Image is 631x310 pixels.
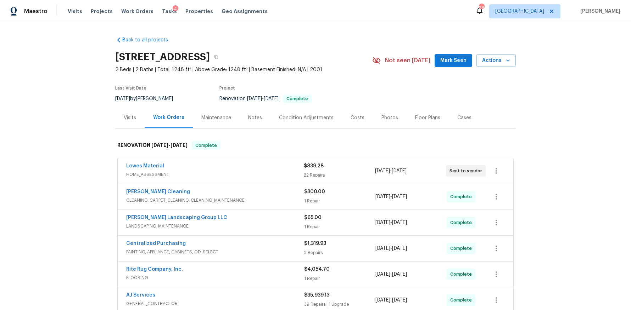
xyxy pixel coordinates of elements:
span: $65.00 [304,215,322,220]
h2: [STREET_ADDRESS] [115,53,210,61]
a: Back to all projects [115,36,183,44]
span: [DATE] [375,272,390,277]
button: Mark Seen [435,54,472,67]
div: 1 Repair [304,223,375,230]
span: Complete [284,97,311,101]
span: [DATE] [375,194,390,199]
div: 22 Repairs [304,172,375,179]
span: [GEOGRAPHIC_DATA] [495,8,544,15]
span: HOME_ASSESSMENT [126,171,304,178]
div: Costs [351,114,364,121]
h6: RENOVATION [117,141,188,150]
span: LANDSCAPING_MAINTENANCE [126,223,304,230]
span: $4,054.70 [304,267,330,272]
span: [DATE] [264,96,279,101]
span: Complete [450,271,475,278]
span: Complete [450,297,475,304]
div: by [PERSON_NAME] [115,94,182,103]
span: Properties [185,8,213,15]
div: Condition Adjustments [279,114,334,121]
span: $35,939.13 [304,293,329,298]
div: Notes [248,114,262,121]
div: 3 Repairs [304,249,375,256]
span: - [375,193,407,200]
span: Complete [450,219,475,226]
span: [DATE] [392,220,407,225]
span: Visits [68,8,82,15]
span: - [375,245,407,252]
span: [DATE] [247,96,262,101]
div: Cases [457,114,471,121]
div: Visits [124,114,136,121]
span: [DATE] [392,168,407,173]
span: [DATE] [171,143,188,148]
div: 1 Repair [304,197,375,205]
span: GENERAL_CONTRACTOR [126,300,304,307]
div: 28 [479,4,484,11]
div: 4 [173,5,178,12]
span: [DATE] [392,194,407,199]
span: Geo Assignments [222,8,268,15]
span: Mark Seen [440,56,467,65]
a: Lowes Material [126,163,164,168]
a: [PERSON_NAME] Cleaning [126,189,190,194]
span: - [375,271,407,278]
span: - [375,219,407,226]
span: Tasks [162,9,177,14]
span: [DATE] [375,246,390,251]
div: RENOVATION [DATE]-[DATE]Complete [115,134,516,157]
span: CLEANING, CARPET_CLEANING, CLEANING_MAINTENANCE [126,197,304,204]
span: [PERSON_NAME] [577,8,620,15]
a: AJ Services [126,293,155,298]
a: [PERSON_NAME] Landscaping Group LLC [126,215,227,220]
span: Renovation [219,96,312,101]
span: Project [219,86,235,90]
div: 1 Repair [304,275,375,282]
span: Complete [450,193,475,200]
span: Complete [192,142,220,149]
span: Projects [91,8,113,15]
span: [DATE] [392,246,407,251]
span: [DATE] [151,143,168,148]
span: - [151,143,188,148]
span: 2 Beds | 2 Baths | Total: 1248 ft² | Above Grade: 1248 ft² | Basement Finished: N/A | 2001 [115,66,372,73]
span: [DATE] [392,298,407,303]
button: Actions [476,54,516,67]
div: 39 Repairs | 1 Upgrade [304,301,375,308]
span: Sent to vendor [449,167,485,174]
span: PAINTING, APPLIANCE, CABINETS, OD_SELECT [126,248,304,256]
span: [DATE] [115,96,130,101]
span: $839.28 [304,163,324,168]
span: - [375,297,407,304]
span: $1,319.93 [304,241,326,246]
span: Actions [482,56,510,65]
span: - [375,167,407,174]
span: [DATE] [375,298,390,303]
span: $300.00 [304,189,325,194]
span: Last Visit Date [115,86,146,90]
span: [DATE] [375,168,390,173]
span: Maestro [24,8,48,15]
span: Work Orders [121,8,153,15]
a: Rite Rug Company, Inc. [126,267,183,272]
div: Work Orders [153,114,184,121]
div: Photos [381,114,398,121]
span: Not seen [DATE] [385,57,430,64]
span: FLOORING [126,274,304,281]
span: [DATE] [375,220,390,225]
span: Complete [450,245,475,252]
div: Maintenance [201,114,231,121]
span: - [247,96,279,101]
div: Floor Plans [415,114,440,121]
span: [DATE] [392,272,407,277]
a: Centralized Purchasing [126,241,186,246]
